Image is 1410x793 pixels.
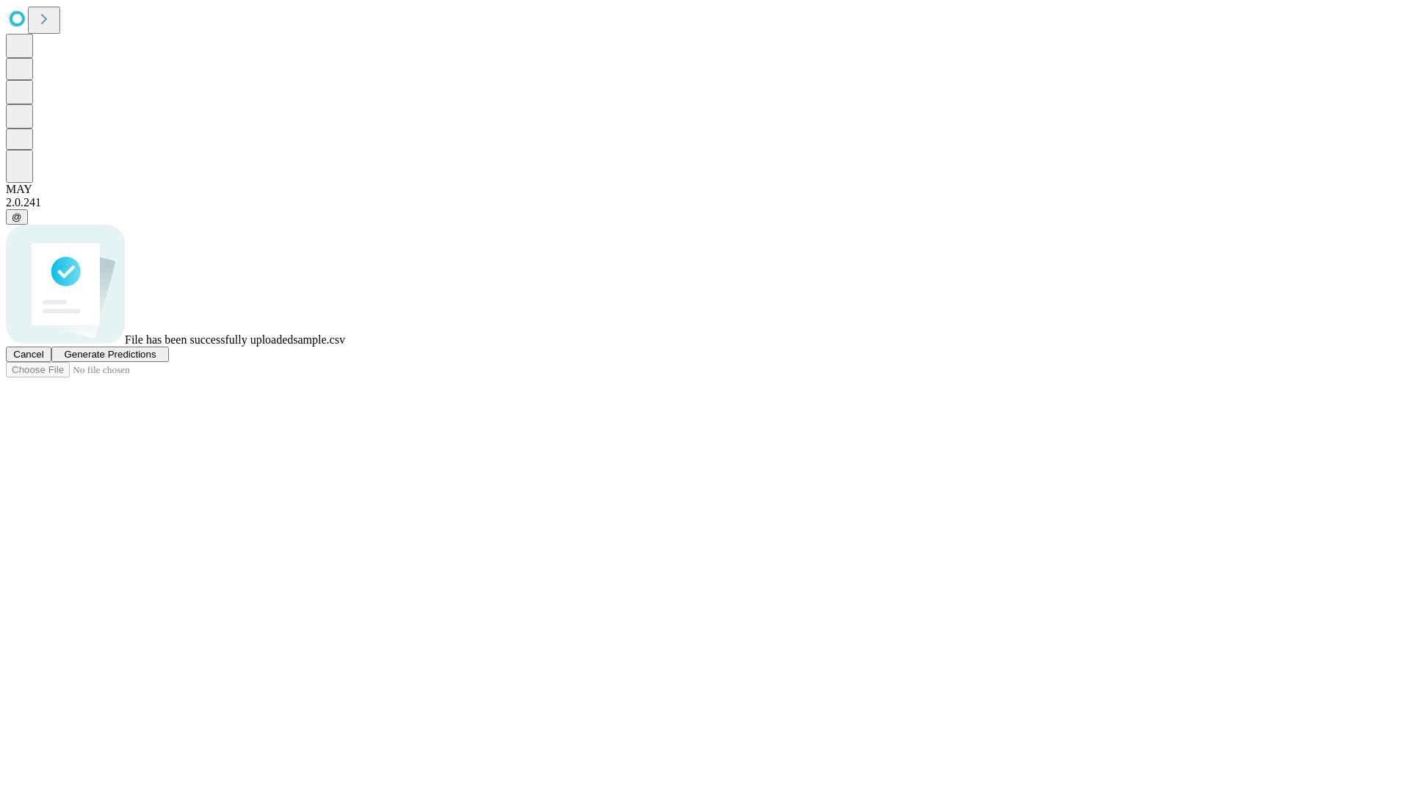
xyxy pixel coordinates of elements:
span: sample.csv [293,333,345,346]
div: MAY [6,183,1404,196]
span: File has been successfully uploaded [125,333,293,346]
span: Cancel [13,349,44,360]
span: @ [12,211,22,222]
button: Generate Predictions [51,347,169,362]
span: Generate Predictions [64,349,156,360]
div: 2.0.241 [6,196,1404,209]
button: Cancel [6,347,51,362]
button: @ [6,209,28,225]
